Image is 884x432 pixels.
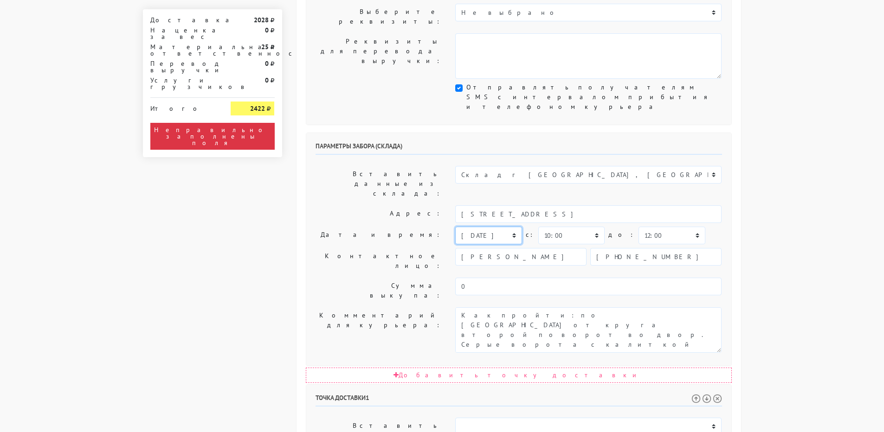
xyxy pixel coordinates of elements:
h6: Параметры забора (склада) [316,142,722,155]
label: до: [608,227,635,243]
div: Доставка [143,17,224,23]
strong: 2422 [250,104,265,113]
div: Итого [150,102,217,112]
div: Перевод выручки [143,60,224,73]
label: Комментарий для курьера: [309,307,449,353]
input: Имя [455,248,587,266]
div: Наценка за вес [143,27,224,40]
div: Услуги грузчиков [143,77,224,90]
label: Реквизиты для перевода выручки: [309,33,449,79]
label: c: [526,227,535,243]
div: Неправильно заполнены поля [150,123,275,150]
label: Дата и время: [309,227,449,244]
strong: 25 [261,43,269,51]
span: 1 [366,394,369,402]
strong: 0 [265,26,269,34]
label: Адрес: [309,205,449,223]
div: Материальная ответственность [143,44,224,57]
strong: 0 [265,59,269,68]
label: Выберите реквизиты: [309,4,449,30]
label: Контактное лицо: [309,248,449,274]
label: Вставить данные из склада: [309,166,449,202]
label: Сумма выкупа: [309,278,449,304]
strong: 0 [265,76,269,84]
div: Добавить точку доставки [306,368,732,383]
label: Отправлять получателям SMS с интервалом прибытия и телефоном курьера [466,83,722,112]
strong: 2028 [254,16,269,24]
input: Телефон [590,248,722,266]
h6: Точка доставки [316,394,722,407]
textarea: Как пройти: по [GEOGRAPHIC_DATA] от круга второй поворот во двор. Серые ворота с калиткой между а... [455,307,722,353]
